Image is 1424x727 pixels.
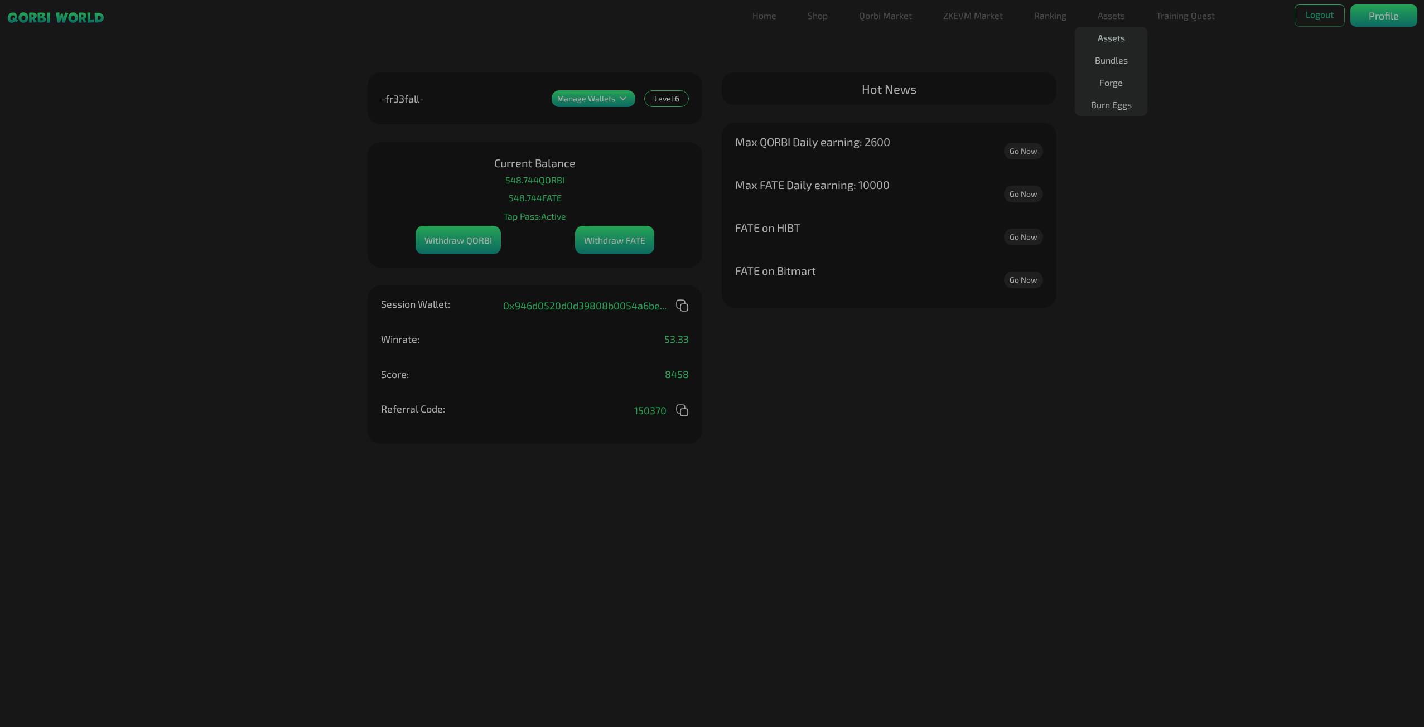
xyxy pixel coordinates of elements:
p: FATE on Bitmart [735,265,816,276]
a: Go Now [1004,186,1043,202]
a: Burn Eggs [1087,94,1136,116]
p: 548.744 FATE [509,190,562,206]
p: Current Balance [494,156,576,170]
p: Profile [1369,8,1399,23]
a: Qorbi Market [855,4,916,27]
a: Assets [1093,27,1129,49]
p: Tap Pass: Active [504,208,566,225]
a: Shop [803,4,832,27]
p: -fr33fall- [381,94,424,104]
p: 548.744 QORBI [505,172,564,188]
a: Go Now [1004,229,1043,245]
div: Hot News [722,72,1056,105]
p: Max QORBI Daily earning: 2600 [735,136,890,147]
div: 0x946d0520d0d39808b0054a6be ... [503,299,689,312]
button: Logout [1295,4,1345,27]
a: Bundles [1090,49,1132,71]
a: Training Quest [1152,4,1219,27]
p: Referral Code: [381,404,445,414]
div: Withdraw QORBI [416,226,501,254]
p: Max FATE Daily earning: 10000 [735,179,890,190]
a: Home [748,4,781,27]
img: sticky brand-logo [7,11,105,24]
a: ZKEVM Market [939,4,1007,27]
a: Go Now [1004,272,1043,288]
a: Forge [1095,71,1127,94]
p: Winrate: [381,334,419,344]
p: 53.33 [664,334,689,344]
p: Score: [381,369,409,379]
a: Go Now [1004,143,1043,159]
div: Withdraw FATE [575,226,654,254]
p: FATE on HIBT [735,222,800,233]
p: 8458 [665,369,689,379]
div: Level: 6 [644,90,689,107]
a: Assets [1093,4,1129,27]
a: Ranking [1030,4,1071,27]
p: Manage Wallets [557,95,615,103]
p: Session Wallet: [381,299,450,309]
div: 150370 [634,404,689,417]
